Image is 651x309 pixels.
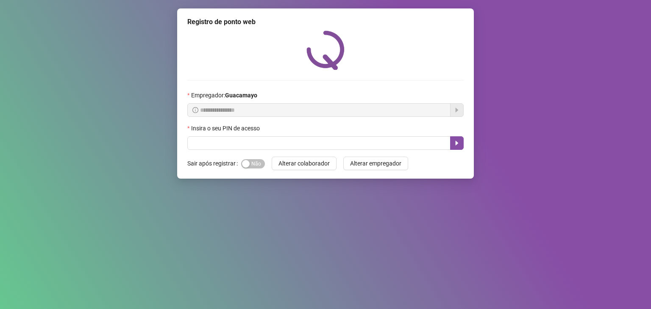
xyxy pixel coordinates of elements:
strong: Guacamayo [225,92,257,99]
img: QRPoint [306,30,345,70]
div: Registro de ponto web [187,17,464,27]
label: Sair após registrar [187,157,241,170]
span: Alterar empregador [350,159,401,168]
span: Alterar colaborador [278,159,330,168]
button: Alterar empregador [343,157,408,170]
label: Insira o seu PIN de acesso [187,124,265,133]
span: caret-right [453,140,460,146]
span: info-circle [192,107,198,113]
span: Empregador : [191,91,257,100]
button: Alterar colaborador [272,157,337,170]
